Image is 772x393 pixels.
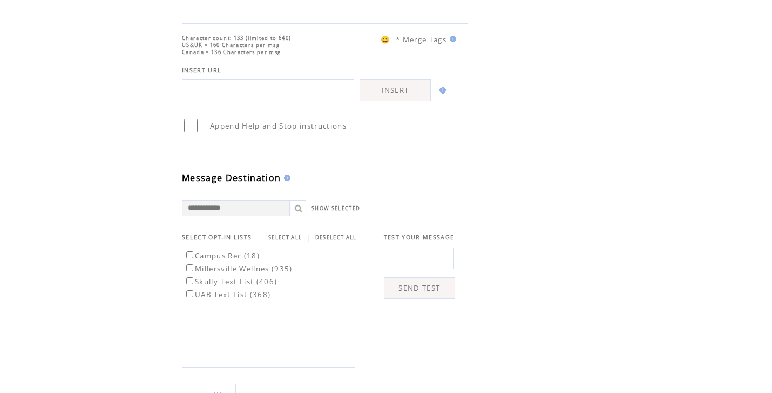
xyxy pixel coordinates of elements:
[184,277,277,287] label: Skully Text List (406)
[315,234,357,241] a: DESELECT ALL
[186,251,193,258] input: Campus Rec (18)
[182,172,281,184] span: Message Destination
[306,232,310,242] span: |
[311,205,360,212] a: SHOW SELECTED
[384,234,455,241] span: TEST YOUR MESSAGE
[281,175,290,181] img: help.gif
[182,42,280,49] span: US&UK = 160 Characters per msg
[446,36,456,42] img: help.gif
[186,277,193,284] input: Skully Text List (406)
[182,66,221,74] span: INSERT URL
[436,87,446,94] img: help.gif
[381,35,390,44] span: 😀
[182,35,291,42] span: Character count: 133 (limited to 640)
[182,234,252,241] span: SELECT OPT-IN LISTS
[186,264,193,271] input: Millersville Wellnes (935)
[384,277,455,299] a: SEND TEST
[184,251,260,261] label: Campus Rec (18)
[184,290,270,299] label: UAB Text List (368)
[186,290,193,297] input: UAB Text List (368)
[268,234,302,241] a: SELECT ALL
[360,79,431,101] a: INSERT
[396,35,446,44] span: * Merge Tags
[182,49,281,56] span: Canada = 136 Characters per msg
[184,264,293,274] label: Millersville Wellnes (935)
[210,121,347,131] span: Append Help and Stop instructions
